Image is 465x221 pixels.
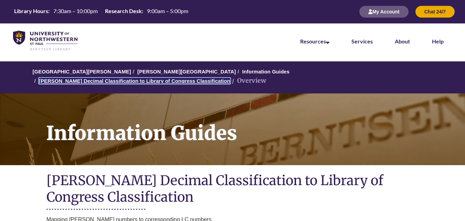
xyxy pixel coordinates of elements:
th: Research Desk: [102,7,144,15]
a: [PERSON_NAME] Decimal Classification to Library of Congress Classification [39,78,230,84]
img: UNWSP Library Logo [13,31,77,51]
a: My Account [359,9,409,14]
h1: [PERSON_NAME] Decimal Classification to Library of Congress Classification [46,172,419,207]
a: Help [432,38,444,44]
a: Chat 24/7 [415,9,455,14]
a: Resources [300,38,329,44]
button: My Account [359,6,409,18]
a: About [395,38,410,44]
a: Information Guides [242,69,290,74]
th: Library Hours: [11,7,51,15]
h1: Information Guides [39,93,465,156]
span: 7:30am – 10:00pm [53,8,98,14]
table: Hours Today [11,7,191,16]
button: Chat 24/7 [415,6,455,18]
span: 9:00am – 5:00pm [147,8,188,14]
li: Overview [230,76,266,86]
a: Hours Today [11,7,191,17]
a: Services [351,38,373,44]
a: [PERSON_NAME][GEOGRAPHIC_DATA] [137,69,236,74]
a: [GEOGRAPHIC_DATA][PERSON_NAME] [33,69,131,74]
